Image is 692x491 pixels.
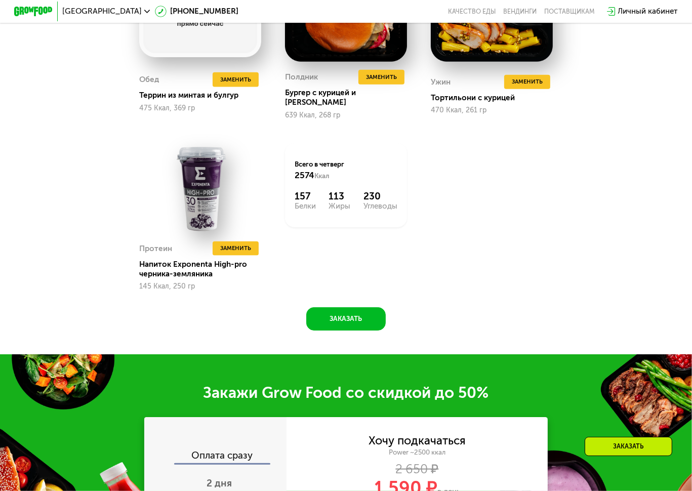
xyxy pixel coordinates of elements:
div: Заказать [585,437,672,456]
div: 639 Ккал, 268 гр [285,111,407,119]
div: 2 650 ₽ [287,464,548,474]
div: Жиры [329,202,350,210]
a: Качество еды [448,8,496,15]
span: Заменить [512,77,543,87]
div: Power ~2500 ккал [287,448,548,457]
a: Вендинги [503,8,537,15]
span: Заменить [220,75,251,85]
div: Личный кабинет [618,6,678,17]
div: 470 Ккал, 261 гр [431,106,553,114]
div: Хочу подкачаться [369,436,466,446]
div: Обед [139,72,159,87]
div: Белки [295,202,316,210]
span: Заменить [220,243,251,253]
div: 157 [295,191,316,202]
div: Углеводы [363,202,397,210]
span: 2574 [295,170,314,180]
div: Оплата сразу [145,451,287,463]
div: Полдник [285,70,318,84]
div: 230 [363,191,397,202]
a: [PHONE_NUMBER] [155,6,238,17]
div: Протеин [139,241,172,256]
span: Ккал [314,172,330,180]
span: 2 дня [207,477,232,489]
div: 113 [329,191,350,202]
span: [GEOGRAPHIC_DATA] [62,8,142,15]
button: Заменить [213,72,259,87]
button: Заказать [306,307,386,331]
div: Ужин [431,75,451,89]
button: Заменить [213,241,259,256]
div: 145 Ккал, 250 гр [139,282,261,291]
div: 475 Ккал, 369 гр [139,104,261,112]
div: Напиток Exponenta High-pro черника-земляника [139,260,269,279]
span: Заменить [366,72,397,82]
button: Заменить [504,75,550,89]
div: Тортильони с курицей [431,93,560,103]
div: поставщикам [544,8,594,15]
div: Террин из минтая и булгур [139,91,269,100]
div: Всего в четверг [295,160,397,181]
button: Заменить [358,70,404,84]
div: Бургер с курицей и [PERSON_NAME] [285,88,415,107]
